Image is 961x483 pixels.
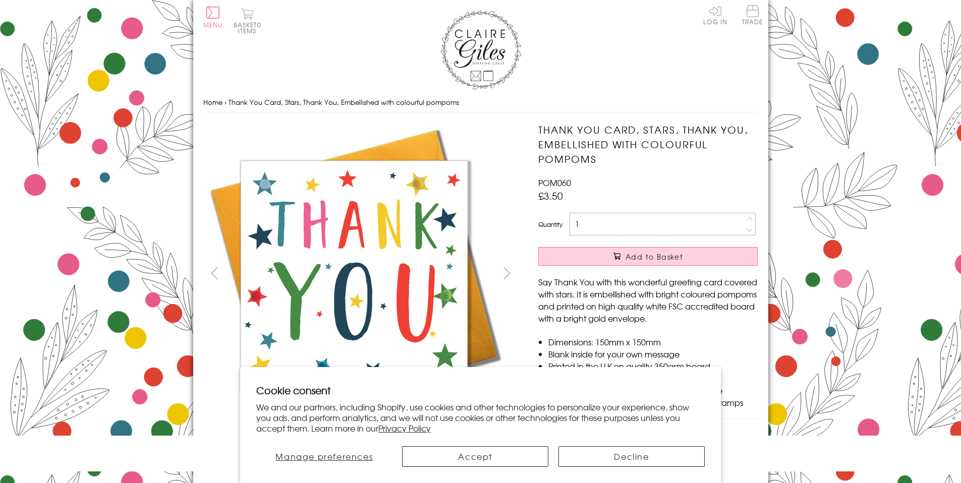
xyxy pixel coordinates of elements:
[626,252,683,262] span: Add to Basket
[440,10,521,90] img: Claire Giles Greetings Cards
[256,383,705,397] h2: Cookie consent
[203,92,758,113] nav: breadcrumbs
[224,97,227,107] span: ›
[203,123,505,425] img: Thank You Card, Stars, Thank You, Embellished with colourful pompoms
[203,262,226,284] button: prev
[256,402,705,433] p: We and our partners, including Shopify, use cookies and other technologies to personalize your ex...
[548,360,758,372] li: Printed in the U.K on quality 350gsm board
[203,97,222,107] a: Home
[548,336,758,348] li: Dimensions: 150mm x 150mm
[538,220,562,229] label: Quantity
[402,446,548,467] button: Accept
[518,123,821,425] img: Thank You Card, Stars, Thank You, Embellished with colourful pompoms
[538,276,758,324] p: Say Thank You with this wonderful greeting card covered with stars. It is embellished with bright...
[538,123,758,166] h1: Thank You Card, Stars, Thank You, Embellished with colourful pompoms
[238,20,261,35] span: 0 items
[234,8,261,34] button: Basket0 items
[742,5,763,25] span: Trade
[538,247,758,266] button: Add to Basket
[495,262,518,284] button: next
[229,97,459,107] span: Thank You Card, Stars, Thank You, Embellished with colourful pompoms
[538,189,563,203] span: £3.50
[558,446,705,467] button: Decline
[703,5,727,25] a: Log In
[548,348,758,360] li: Blank inside for your own message
[538,176,571,189] span: POM060
[378,422,431,434] a: Privacy Policy
[742,5,763,27] a: Trade
[203,7,223,28] button: Menu
[275,450,373,462] span: Manage preferences
[203,20,223,29] span: Menu
[256,446,392,467] button: Manage preferences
